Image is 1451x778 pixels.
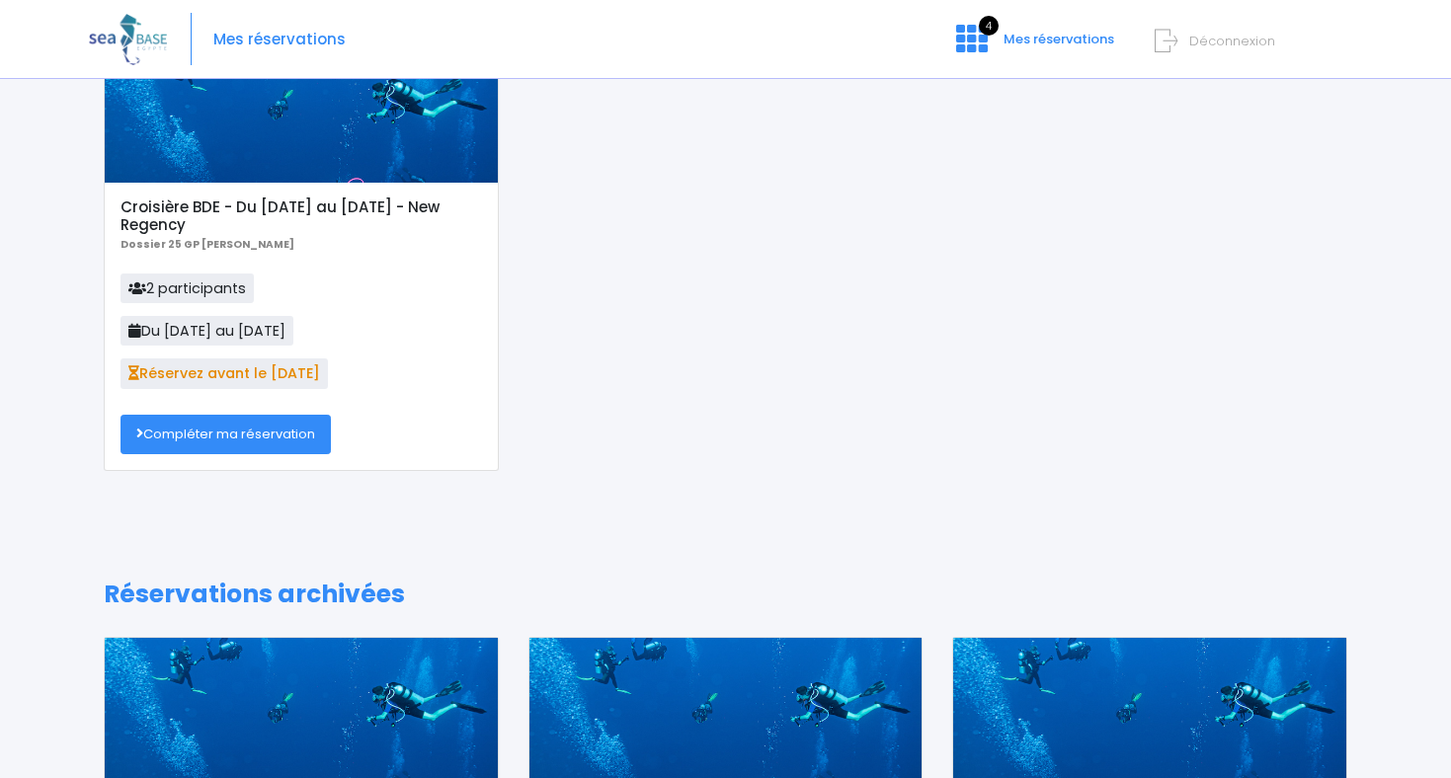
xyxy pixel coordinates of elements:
[1189,32,1275,50] span: Déconnexion
[121,198,481,234] h5: Croisière BDE - Du [DATE] au [DATE] - New Regency
[979,16,999,36] span: 4
[121,273,254,303] span: 2 participants
[121,415,331,454] a: Compléter ma réservation
[104,580,1347,609] h1: Réservations archivées
[121,358,328,388] span: Réservez avant le [DATE]
[1004,30,1114,48] span: Mes réservations
[121,237,294,252] b: Dossier 25 GP [PERSON_NAME]
[121,316,293,346] span: Du [DATE] au [DATE]
[940,37,1126,55] a: 4 Mes réservations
